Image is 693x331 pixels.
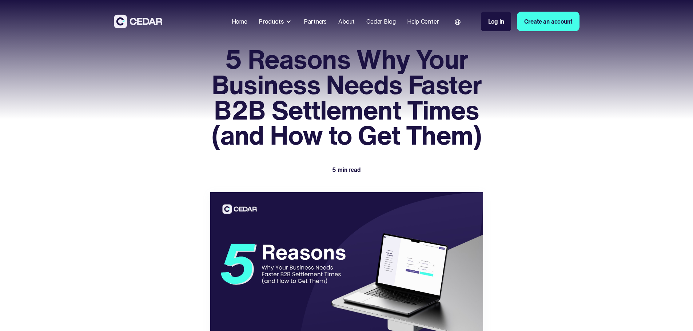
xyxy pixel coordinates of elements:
a: Help Center [404,13,441,29]
div: Log in [488,17,504,26]
div: Products [259,17,284,26]
a: Log in [481,12,511,31]
h1: 5 Reasons Why Your Business Needs Faster B2B Settlement Times (and How to Get Them) [210,47,483,148]
div: Products [256,14,295,29]
a: Partners [301,13,330,29]
a: Create an account [517,12,579,31]
a: Home [229,13,250,29]
img: world icon [455,19,461,25]
a: Cedar Blog [363,13,398,29]
a: About [335,13,358,29]
div: Partners [304,17,327,26]
div: Cedar Blog [366,17,395,26]
div: 5 min read [332,165,361,174]
div: Home [232,17,247,26]
div: Help Center [407,17,438,26]
div: About [338,17,355,26]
